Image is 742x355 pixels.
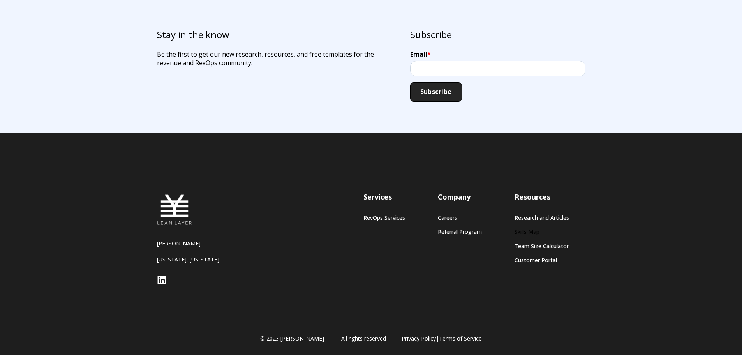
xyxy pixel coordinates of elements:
a: Careers [438,214,482,221]
a: Skills Map [515,228,569,235]
span: | [402,335,482,343]
h3: Subscribe [410,28,585,41]
img: Lean Layer [157,192,192,227]
p: Be the first to get our new research, resources, and free templates for the revenue and RevOps co... [157,50,398,67]
a: Customer Portal [515,257,569,263]
a: Privacy Policy [402,335,436,342]
span: All rights reserved [341,335,386,343]
a: Terms of Service [439,335,482,342]
span: Email [410,50,427,58]
h3: Resources [515,192,569,202]
h3: Stay in the know [157,28,398,41]
h3: Services [363,192,405,202]
p: [PERSON_NAME] [157,240,254,247]
h3: Company [438,192,482,202]
input: Subscribe [410,82,462,102]
a: RevOps Services [363,214,405,221]
span: © 2023 [PERSON_NAME] [260,335,324,343]
a: Research and Articles [515,214,569,221]
a: Team Size Calculator [515,243,569,249]
p: [US_STATE], [US_STATE] [157,256,254,263]
a: Referral Program [438,228,482,235]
